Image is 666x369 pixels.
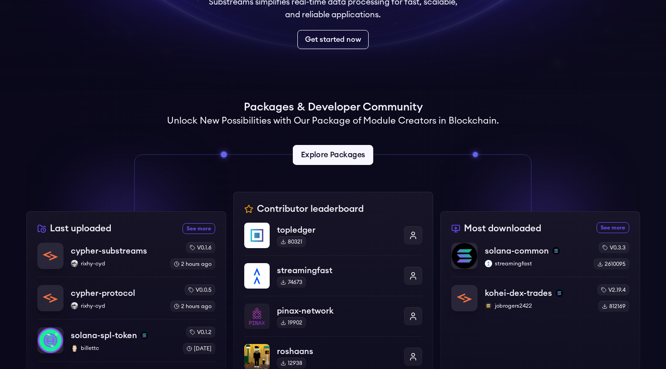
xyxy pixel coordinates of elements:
img: solana [141,332,148,339]
div: 2 hours ago [170,301,215,312]
a: See more recently uploaded packages [183,223,215,234]
img: cypher-substreams [38,243,63,269]
div: v2.19.4 [597,284,629,295]
a: Explore Packages [293,145,373,165]
a: See more most downloaded packages [597,222,629,233]
div: 2 hours ago [170,259,215,269]
img: kohei-dex-trades [452,285,477,311]
img: streamingfast [244,263,270,289]
div: 80321 [277,236,306,247]
img: cypher-protocol [38,285,63,311]
p: streamingfast [277,264,397,277]
a: streamingfaststreamingfast74673 [244,255,422,296]
img: streamingfast [485,260,492,267]
a: pinax-networkpinax-network19902 [244,296,422,336]
div: v0.1.2 [186,327,215,338]
img: jobrogers2422 [485,302,492,309]
div: [DATE] [183,343,215,354]
a: cypher-protocolcypher-protocolrixhy-cydrixhy-cydv0.0.52 hours ago [37,277,215,319]
img: pinax-network [244,304,270,329]
img: billettc [71,344,78,352]
p: pinax-network [277,304,397,317]
p: topledger [277,224,397,236]
div: 19902 [277,317,306,328]
div: v0.3.3 [599,242,629,253]
div: v0.0.5 [185,284,215,295]
div: 812169 [598,301,629,312]
p: solana-spl-token [71,329,137,342]
a: Get started now [297,30,369,49]
a: solana-commonsolana-commonsolanastreamingfaststreamingfastv0.3.32610095 [451,242,629,277]
a: topledgertopledger80321 [244,223,422,255]
img: rixhy-cyd [71,302,78,309]
div: 2610095 [594,259,629,269]
a: cypher-substreamscypher-substreamsrixhy-cydrixhy-cydv0.1.62 hours ago [37,242,215,277]
div: 74673 [277,277,306,288]
img: solana-common [452,243,477,269]
p: jobrogers2422 [485,302,590,309]
img: rixhy-cyd [71,260,78,267]
a: solana-spl-tokensolana-spl-tokensolanabillettcbillettcv0.1.2[DATE] [37,319,215,361]
div: 12938 [277,358,306,369]
a: kohei-dex-tradeskohei-dex-tradessolanajobrogers2422jobrogers2422v2.19.4812169 [451,277,629,312]
p: solana-common [485,244,549,257]
p: kohei-dex-trades [485,287,552,299]
p: rixhy-cyd [71,302,163,309]
img: solana-spl-token [38,328,63,353]
p: cypher-substreams [71,244,147,257]
h2: Unlock New Possibilities with Our Package of Module Creators in Blockchain. [167,115,499,127]
img: solana [556,289,563,297]
p: billettc [71,344,176,352]
p: cypher-protocol [71,287,135,299]
p: roshaans [277,345,397,358]
p: streamingfast [485,260,587,267]
img: topledger [244,223,270,248]
div: v0.1.6 [186,242,215,253]
img: solana [553,247,560,254]
h1: Packages & Developer Community [244,100,423,115]
p: rixhy-cyd [71,260,163,267]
